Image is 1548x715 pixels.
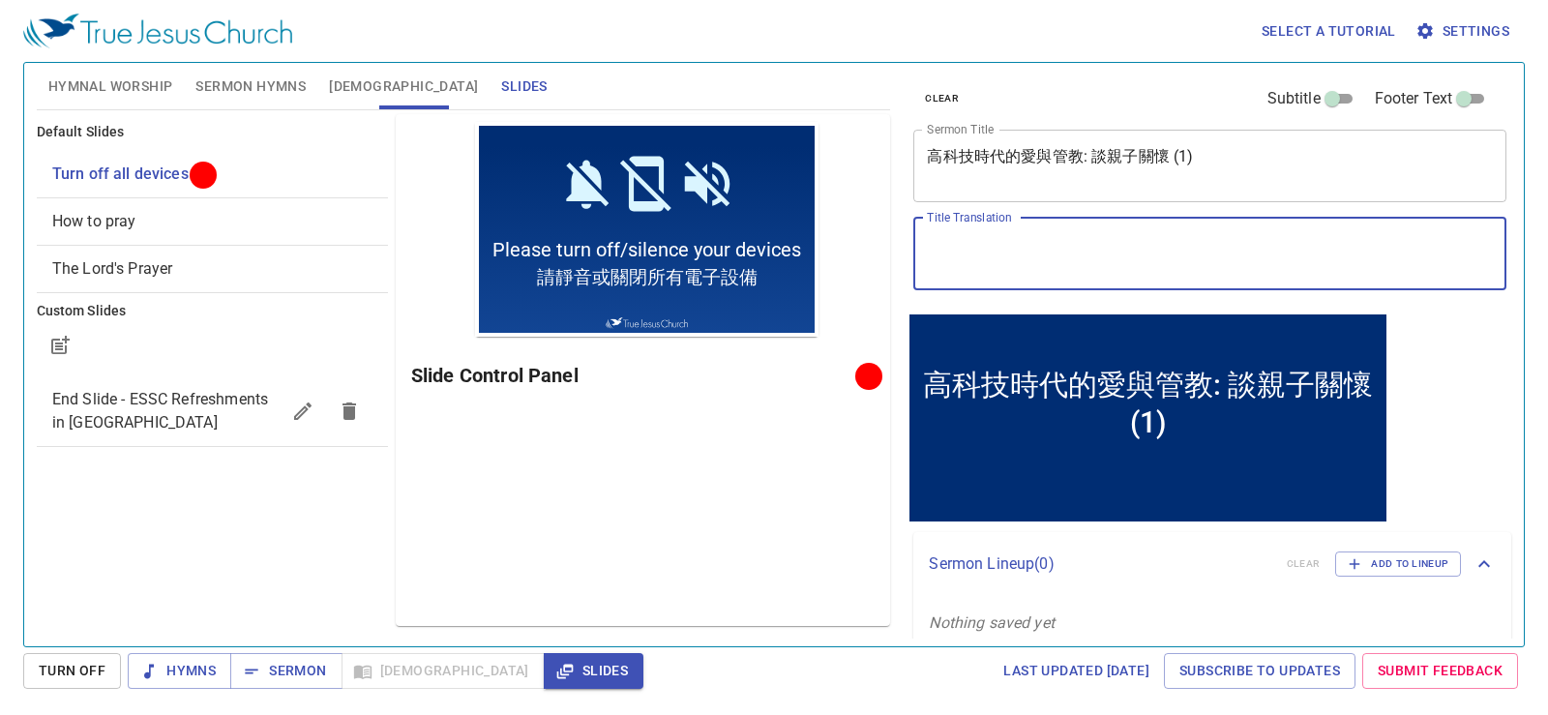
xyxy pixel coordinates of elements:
span: [object Object] [52,164,189,183]
h6: Default Slides [37,122,388,143]
button: Select a tutorial [1254,14,1404,49]
span: Last updated [DATE] [1003,659,1149,683]
button: Hymns [128,653,231,689]
a: Last updated [DATE] [996,653,1157,689]
span: [object Object] [52,259,173,278]
i: Nothing saved yet [929,613,1055,632]
span: [object Object] [52,212,136,230]
span: Hymnal Worship [48,74,173,99]
span: End Slide - ESSC Refreshments in Fellowship Hall [52,390,268,432]
img: True Jesus Church [131,195,214,206]
span: Add to Lineup [1348,555,1448,573]
p: Sermon Lineup ( 0 ) [929,552,1270,576]
span: [DEMOGRAPHIC_DATA] [329,74,478,99]
span: Slides [501,74,547,99]
span: Subscribe to Updates [1179,659,1340,683]
span: Settings [1419,19,1509,44]
a: Subscribe to Updates [1164,653,1355,689]
div: Sermon Lineup(0)clearAdd to Lineup [913,532,1511,596]
div: How to pray [37,198,388,245]
span: Turn Off [39,659,105,683]
span: Sermon Hymns [195,74,306,99]
span: Submit Feedback [1378,659,1503,683]
div: Turn off all devices [37,151,388,197]
span: Subtitle [1267,87,1321,110]
button: Sermon [230,653,342,689]
iframe: from-child [906,311,1390,525]
button: clear [913,87,970,110]
img: True Jesus Church [23,14,292,48]
a: Submit Feedback [1362,653,1518,689]
div: End Slide - ESSC Refreshments in [GEOGRAPHIC_DATA] [37,376,388,446]
button: Settings [1412,14,1517,49]
h6: Slide Control Panel [411,360,862,391]
button: Turn Off [23,653,121,689]
span: Footer Text [1375,87,1453,110]
span: Please turn off/silence your devices [17,116,326,139]
textarea: 高科技時代的愛與管教: 談親子關懷 (1) [927,147,1493,184]
span: Hymns [143,659,216,683]
button: Slides [544,653,643,689]
button: Add to Lineup [1335,551,1461,577]
span: Slides [559,659,628,683]
span: Select a tutorial [1262,19,1396,44]
span: clear [925,90,959,107]
div: The Lord's Prayer [37,246,388,292]
span: 請靜音或關閉所有電子設備 [62,143,283,168]
span: Sermon [246,659,326,683]
h6: Custom Slides [37,301,388,322]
